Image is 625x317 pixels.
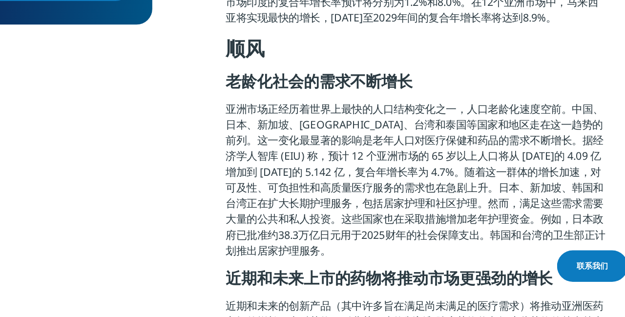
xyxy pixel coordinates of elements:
[316,279,560,296] font: 近期和未来上市的药物将推动市场更强劲的增长
[562,267,615,291] a: 联系我们
[316,133,455,149] font: 老龄化社会的需求不断增长
[6,288,31,312] button: 开放偏好
[577,275,601,283] font: 联系我们
[316,30,597,99] font: 预计[DATE]至2029年间，亚洲12个市场的药品销售额将以3.7%的复合年增长率增长，略高于前五年。中国、日本和印度是该地区最大的市场，也是其药品销售额扩张的主要贡献者，它们合计占[DATE...
[132,64,144,73] font: 下载
[316,106,345,127] font: 顺风
[114,26,172,46] font: 立即访问
[39,56,247,82] a: 下载
[316,156,599,273] font: 亚洲市场正经历着世界上最快的人口结构变化之一，人口老龄化速度空前。中国、日本、新加坡、[GEOGRAPHIC_DATA]、台湾和泰国等国家和地区走在这一趋势的前列。这一变化最显著的影响是老年人口...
